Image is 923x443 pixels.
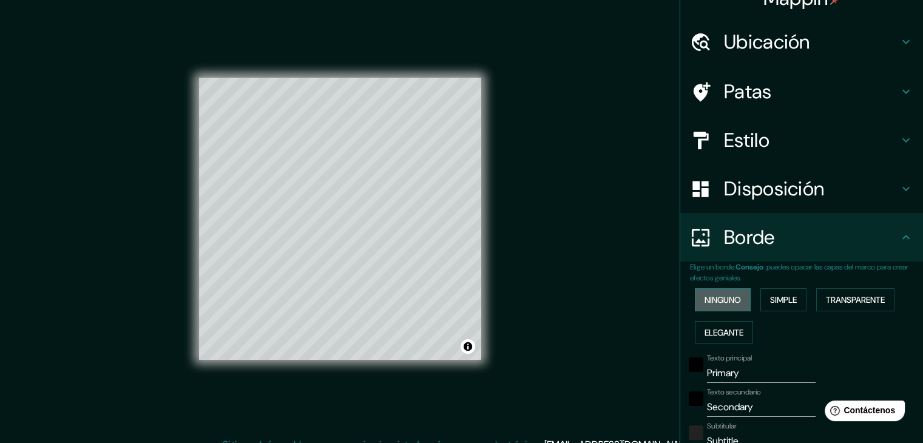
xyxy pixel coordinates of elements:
[707,353,752,363] font: Texto principal
[826,294,885,305] font: Transparente
[689,357,703,372] button: negro
[815,396,910,430] iframe: Lanzador de widgets de ayuda
[461,339,475,354] button: Activar o desactivar atribución
[680,164,923,213] div: Disposición
[690,262,735,272] font: Elige un borde.
[705,327,743,338] font: Elegante
[707,421,737,431] font: Subtitular
[680,116,923,164] div: Estilo
[695,288,751,311] button: Ninguno
[816,288,894,311] button: Transparente
[680,213,923,262] div: Borde
[689,391,703,406] button: negro
[770,294,797,305] font: Simple
[680,18,923,66] div: Ubicación
[724,29,810,55] font: Ubicación
[695,321,753,344] button: Elegante
[724,176,824,201] font: Disposición
[705,294,741,305] font: Ninguno
[724,127,769,153] font: Estilo
[724,225,775,250] font: Borde
[690,262,908,283] font: : puedes opacar las capas del marco para crear efectos geniales.
[735,262,763,272] font: Consejo
[707,387,761,397] font: Texto secundario
[689,425,703,440] button: color-222222
[760,288,806,311] button: Simple
[680,67,923,116] div: Patas
[724,79,772,104] font: Patas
